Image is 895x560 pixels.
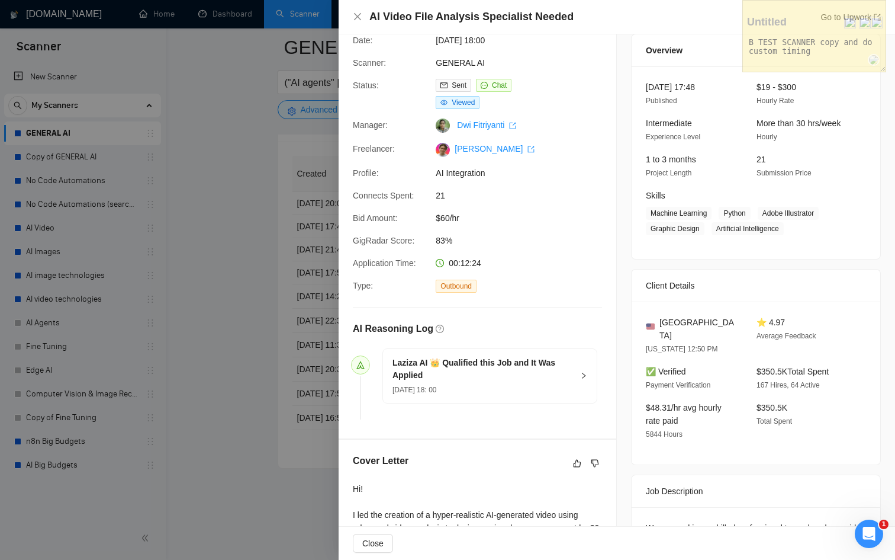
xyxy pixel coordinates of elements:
[879,520,888,529] span: 1
[436,189,613,202] span: 21
[756,332,816,340] span: Average Feedback
[646,322,655,331] img: 🇺🇸
[646,430,682,439] span: 5844 Hours
[353,236,414,245] span: GigRadar Score:
[436,34,613,47] span: [DATE] 18:00
[646,44,682,57] span: Overview
[353,213,398,223] span: Bid Amount:
[756,417,792,425] span: Total Spent
[646,381,710,389] span: Payment Verification
[436,280,477,293] span: Outbound
[353,258,416,268] span: Application Time:
[436,212,613,225] span: $60/hr
[570,456,584,471] button: like
[580,372,587,379] span: right
[646,82,695,92] span: [DATE] 17:48
[855,520,883,548] iframe: Intercom live chat
[756,119,841,128] span: More than 30 hrs/week
[436,56,613,69] span: GENERAL AI
[481,82,488,89] span: message
[646,133,700,141] span: Experience Level
[756,97,794,105] span: Hourly Rate
[588,456,602,471] button: dislike
[436,167,613,180] span: AI Integration
[353,144,395,153] span: Freelancer:
[440,82,448,89] span: mail
[392,386,436,394] span: [DATE] 18: 00
[362,537,384,550] span: Close
[646,345,718,353] span: [US_STATE] 12:50 PM
[756,169,812,177] span: Submission Price
[758,207,819,220] span: Adobe Illustrator
[440,99,448,106] span: eye
[392,357,573,382] h5: Laziza AI 👑 Qualified this Job and It Was Applied
[756,82,796,92] span: $19 - $300
[591,459,599,468] span: dislike
[646,270,866,302] div: Client Details
[646,403,722,425] span: $48.31/hr avg hourly rate paid
[527,146,535,153] span: export
[646,119,692,128] span: Intermediate
[436,259,444,267] span: clock-circle
[436,143,450,157] img: c19GQtH6sUQzsLw2Q5pSJc8jsaF6G0RqzSCPSsMc_FQQfCScA6lQmsSNlRWXkyskTC
[646,191,665,200] span: Skills
[353,454,408,468] h5: Cover Letter
[756,381,820,389] span: 167 Hires, 64 Active
[353,168,379,178] span: Profile:
[646,207,712,220] span: Machine Learning
[457,120,516,130] a: Dwi Fitriyanti export
[436,325,444,333] span: question-circle
[353,36,372,45] span: Date:
[353,12,362,22] button: Close
[492,81,507,89] span: Chat
[712,222,784,235] span: Artificial Intelligence
[452,98,475,107] span: Viewed
[353,281,373,290] span: Type:
[353,58,386,68] span: Scanner:
[646,367,686,376] span: ✅ Verified
[449,258,481,268] span: 00:12:24
[646,475,866,507] div: Job Description
[719,207,750,220] span: Python
[353,534,393,553] button: Close
[356,361,365,369] span: send
[509,122,516,129] span: export
[646,169,691,177] span: Project Length
[756,133,777,141] span: Hourly
[353,120,388,130] span: Manager:
[646,155,696,164] span: 1 to 3 months
[353,191,414,200] span: Connects Spent:
[436,234,613,247] span: 83%
[756,318,785,327] span: ⭐ 4.97
[455,144,535,153] a: [PERSON_NAME] export
[573,459,581,468] span: like
[756,403,787,412] span: $350.5K
[756,155,766,164] span: 21
[646,222,704,235] span: Graphic Design
[369,9,574,24] h4: AI Video File Analysis Specialist Needed
[353,322,433,336] h5: AI Reasoning Log
[659,316,738,342] span: [GEOGRAPHIC_DATA]
[452,81,466,89] span: Sent
[353,81,379,90] span: Status:
[646,97,677,105] span: Published
[756,367,829,376] span: $350.5K Total Spent
[353,12,362,21] span: close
